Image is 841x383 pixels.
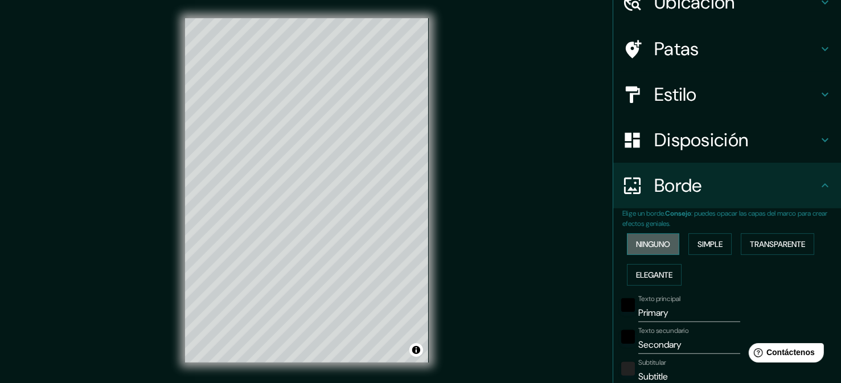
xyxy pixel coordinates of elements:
font: Ninguno [636,239,670,249]
button: Ninguno [627,233,679,255]
font: Borde [654,174,702,197]
button: color-222222 [621,362,635,376]
div: Disposición [613,117,841,163]
button: Activar o desactivar atribución [409,343,423,357]
font: Estilo [654,83,697,106]
button: negro [621,298,635,312]
font: Texto principal [638,294,680,303]
div: Estilo [613,72,841,117]
font: Transparente [750,239,805,249]
font: Elegante [636,270,672,280]
button: Transparente [741,233,814,255]
font: Consejo [665,209,691,218]
font: Simple [698,239,723,249]
font: Subtitular [638,358,666,367]
div: Patas [613,26,841,72]
font: Disposición [654,128,748,152]
button: negro [621,330,635,344]
iframe: Lanzador de widgets de ayuda [740,339,828,370]
div: Borde [613,163,841,208]
font: Patas [654,37,699,61]
button: Simple [688,233,732,255]
font: Elige un borde. [622,209,665,218]
button: Elegante [627,264,682,286]
font: Texto secundario [638,326,689,335]
font: : puedes opacar las capas del marco para crear efectos geniales. [622,209,827,228]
